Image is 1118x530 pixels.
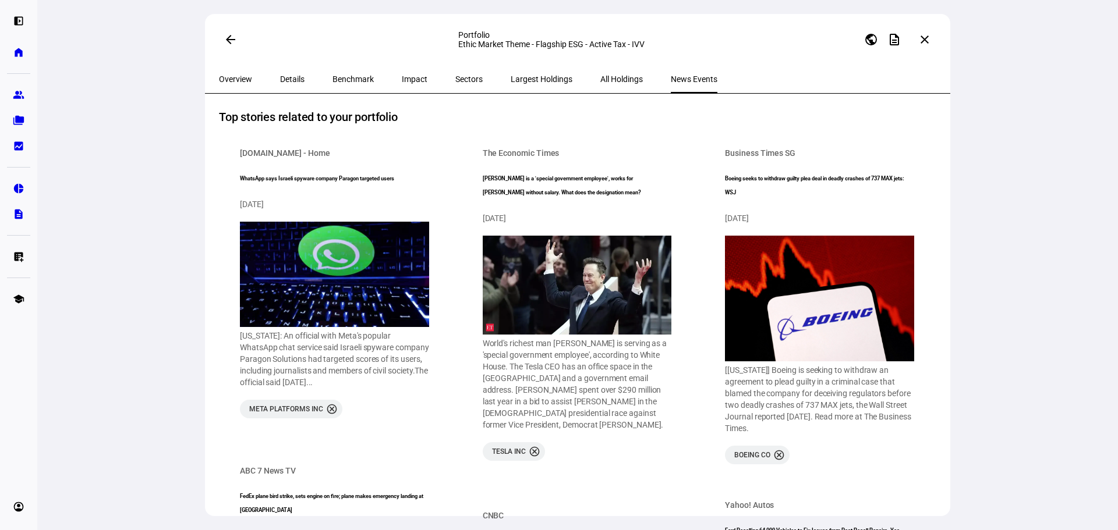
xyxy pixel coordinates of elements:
div: Ethic Market Theme - Flagship ESG - Active Tax - IVV [458,40,697,49]
eth-mat-symbol: home [13,47,24,58]
div: [DATE] [240,198,429,210]
h6: FedEx plane bird strike, sets engine on fire; plane makes emergency landing at [GEOGRAPHIC_DATA] [240,489,429,517]
a: bid_landscape [7,134,30,158]
span: Impact [402,75,427,83]
span: Top stories related to your portfolio [219,108,398,126]
h6: Boeing seeks to withdraw guilty plea deal in deadly crashes of 737 MAX jets: WSJ [725,172,914,200]
eth-mat-symbol: school [13,293,24,305]
section: World's richest man [PERSON_NAME] is serving as a 'special government employee', according to Whi... [483,337,672,431]
div: Yahoo! Autos [725,499,774,511]
a: folder_copy [7,109,30,132]
h6: [PERSON_NAME] is a 'special government employee', works for [PERSON_NAME] without salary. What do... [483,172,672,200]
div: CNBC [483,510,504,521]
mat-icon: arrow_back [224,33,238,47]
span: Sectors [455,75,483,83]
eth-mat-symbol: folder_copy [13,115,24,126]
img: l_588425_084818_updates.jpg [240,222,429,327]
a: home [7,41,30,64]
eth-mat-symbol: account_circle [13,501,24,513]
div: ABC 7 News TV [240,465,296,476]
div: Business Times SG [725,147,795,159]
mat-icon: description [887,33,901,47]
eth-mat-symbol: group [13,89,24,101]
img: 1f5a7d74c514f034fe185c2e31616d95de7fa312c75eb88ca4a9d41efb1a6641 [725,236,914,361]
mat-icon: cancel [529,446,540,457]
a: pie_chart [7,177,30,200]
eth-mat-symbol: description [13,208,24,220]
div: Portfolio [458,30,697,40]
h6: WhatsApp says Israeli spyware company Paragon targeted users [240,172,429,186]
div: The Economic Times [483,147,560,159]
span: Largest Holdings [511,75,572,83]
eth-mat-symbol: list_alt_add [13,251,24,262]
mat-icon: public [864,33,878,47]
img: articleshow.jpg [483,236,672,335]
mat-icon: cancel [773,449,785,461]
span: META PLATFORMS INC [249,404,323,414]
span: All Holdings [600,75,643,83]
section: [US_STATE]: An official with Meta's popular WhatsApp chat service said Israeli spyware company Pa... [240,330,429,388]
section: [[US_STATE]] Boeing is seeking to withdraw an agreement to plead guilty in a criminal case that b... [725,364,914,434]
span: Benchmark [332,75,374,83]
span: Details [280,75,305,83]
span: News Events [671,75,717,83]
a: description [7,202,30,226]
div: [DOMAIN_NAME] - Home [240,147,330,159]
mat-icon: close [918,33,932,47]
span: Overview [219,75,252,83]
span: BOEING CO [734,450,770,460]
eth-mat-symbol: pie_chart [13,183,24,194]
div: [DATE] [483,212,672,224]
eth-mat-symbol: bid_landscape [13,140,24,152]
span: TESLA INC [492,447,526,456]
mat-icon: cancel [326,403,338,415]
eth-mat-symbol: left_panel_open [13,15,24,27]
a: group [7,83,30,106]
div: [DATE] [725,212,914,224]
